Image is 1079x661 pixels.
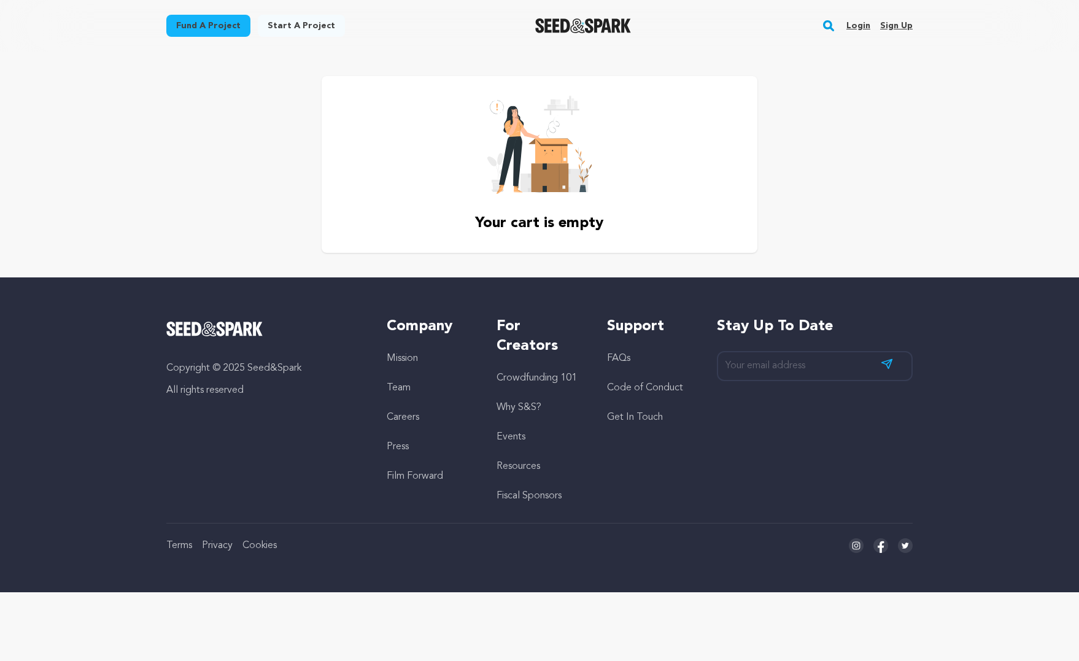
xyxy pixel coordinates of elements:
p: Your cart is empty [341,214,737,233]
input: Your email address [717,351,913,381]
a: Get In Touch [607,412,663,422]
a: Start a project [258,15,345,37]
a: Seed&Spark Homepage [535,18,632,33]
a: Film Forward [387,471,443,481]
a: Cookies [242,541,277,551]
p: Copyright © 2025 Seed&Spark [166,361,362,376]
h5: Support [607,317,692,336]
h5: Stay up to date [717,317,913,336]
a: Resources [497,462,540,471]
a: Team [387,383,411,393]
p: All rights reserved [166,383,362,398]
a: Fund a project [166,15,250,37]
a: Fiscal Sponsors [497,491,562,501]
a: Why S&S? [497,403,541,412]
a: FAQs [607,354,630,363]
a: Code of Conduct [607,383,683,393]
a: Mission [387,354,418,363]
img: Seed&Spark Rafiki Image [487,96,592,194]
a: Sign up [880,16,913,36]
h5: Company [387,317,472,336]
a: Careers [387,412,419,422]
a: Events [497,432,525,442]
a: Press [387,442,409,452]
h5: For Creators [497,317,582,356]
a: Terms [166,541,192,551]
img: Seed&Spark Logo Dark Mode [535,18,632,33]
a: Seed&Spark Homepage [166,322,362,336]
img: Seed&Spark Logo [166,322,263,336]
a: Crowdfunding 101 [497,373,577,383]
a: Login [846,16,870,36]
a: Privacy [202,541,233,551]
